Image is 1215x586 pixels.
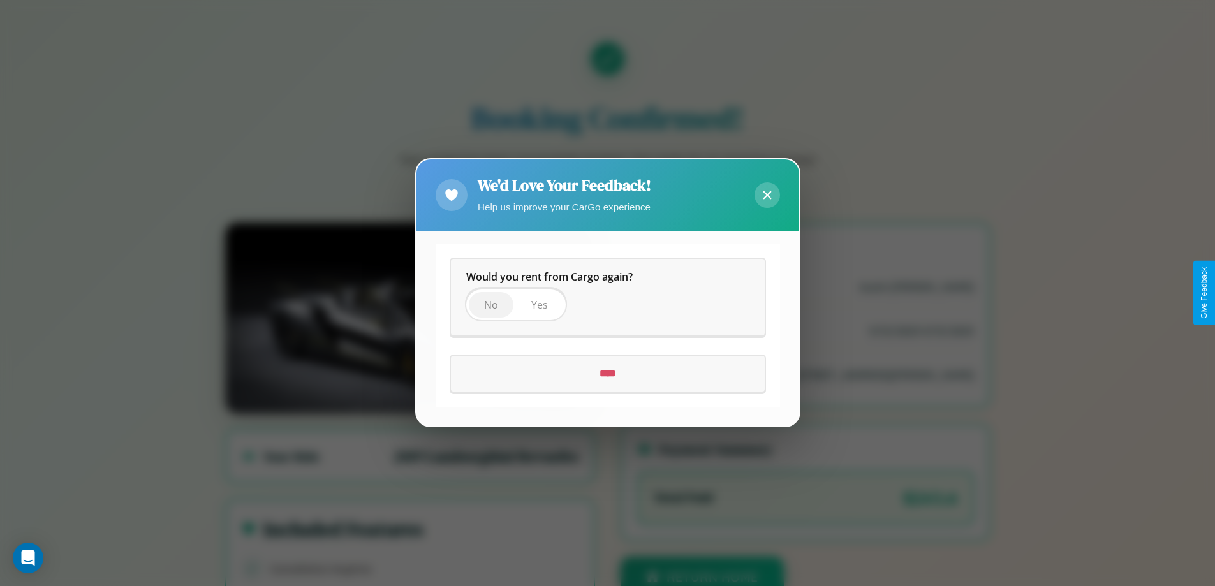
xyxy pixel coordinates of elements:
div: Open Intercom Messenger [13,543,43,573]
div: Give Feedback [1200,267,1209,319]
span: No [484,298,498,312]
span: Would you rent from Cargo again? [466,270,633,284]
span: Yes [531,298,548,312]
p: Help us improve your CarGo experience [478,198,651,216]
h2: We'd Love Your Feedback! [478,175,651,196]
